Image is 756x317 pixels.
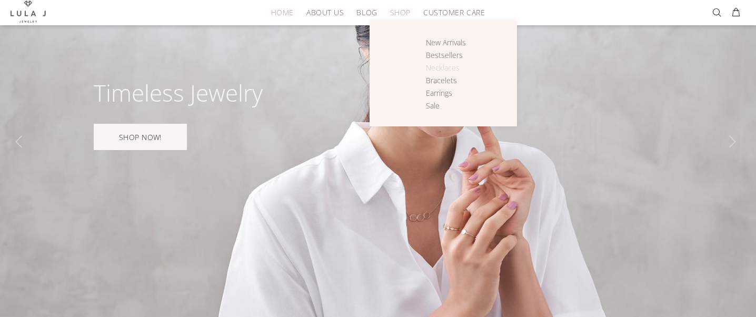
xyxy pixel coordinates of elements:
span: Sale [426,101,440,111]
a: Bracelets [426,74,478,87]
span: Shop [390,8,411,16]
span: Customer Care [423,8,485,16]
span: Blog [356,8,377,16]
span: About Us [306,8,344,16]
span: Necklaces [426,63,460,73]
a: SHOP NOW! [94,124,187,150]
a: Earrings [426,87,478,100]
a: Necklaces [426,62,478,74]
a: Blog [350,4,383,21]
span: Earrings [426,88,452,98]
span: HOME [271,8,294,16]
span: Bracelets [426,75,457,85]
a: Sale [426,100,478,112]
span: New Arrivals [426,37,466,47]
a: New Arrivals [426,36,478,49]
a: Bestsellers [426,49,478,62]
div: Timeless Jewelry [94,81,263,104]
a: About Us [300,4,350,21]
a: Shop [384,4,417,21]
a: Customer Care [417,4,485,21]
span: Bestsellers [426,50,463,60]
a: HOME [265,4,300,21]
